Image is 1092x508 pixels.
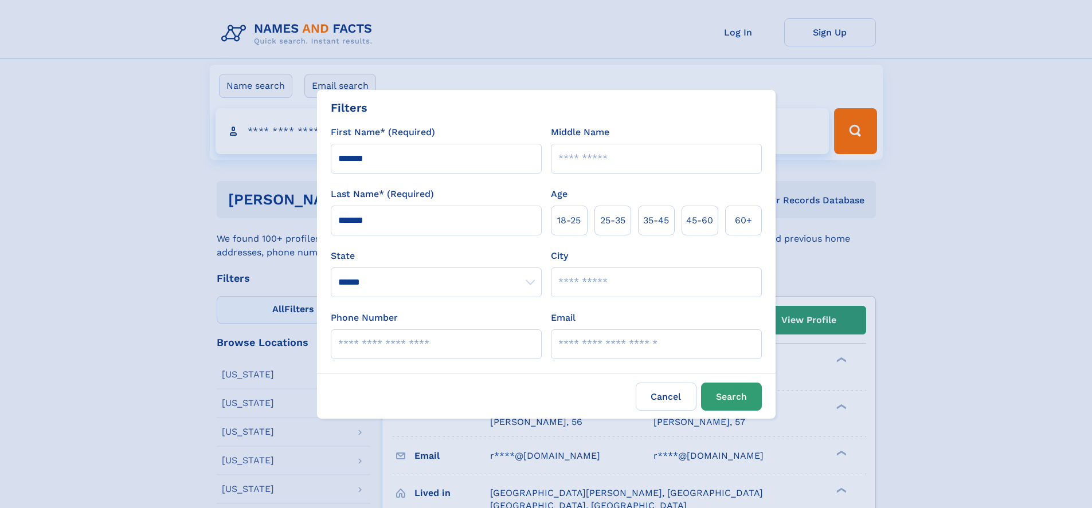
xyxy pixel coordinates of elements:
label: Middle Name [551,125,609,139]
label: Cancel [636,383,696,411]
label: First Name* (Required) [331,125,435,139]
label: Age [551,187,567,201]
span: 18‑25 [557,214,581,227]
button: Search [701,383,762,411]
label: Email [551,311,576,325]
span: 35‑45 [643,214,669,227]
div: Filters [331,99,367,116]
label: Last Name* (Required) [331,187,434,201]
span: 25‑35 [600,214,625,227]
label: Phone Number [331,311,398,325]
span: 60+ [735,214,752,227]
label: State [331,249,542,263]
span: 45‑60 [686,214,713,227]
label: City [551,249,568,263]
